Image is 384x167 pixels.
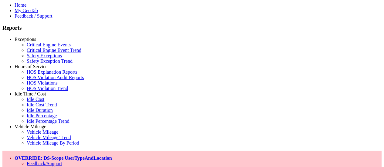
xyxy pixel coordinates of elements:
a: Safety Exceptions [27,53,62,58]
a: Safety Exception Trend [27,58,73,64]
a: Critical Engine Event Trend [27,48,81,53]
a: Feedback / Support [15,13,52,18]
a: Vehicle Mileage By Period [27,140,79,145]
a: Critical Engine Events [27,42,71,47]
a: My GeoTab [15,8,38,13]
a: Idle Percentage [27,113,57,118]
a: Feedback/Support [27,161,62,166]
a: Idle Cost [27,97,44,102]
h3: Reports [2,25,382,31]
a: Idle Percentage Trend [27,119,69,124]
a: Idle Cost Trend [27,102,57,107]
a: OVERRIDE: DS-Scope UserTypeAndLocation [15,155,112,161]
a: Vehicle Mileage [15,124,46,129]
a: HOS Violation Audit Reports [27,75,84,80]
a: Vehicle Mileage [27,129,58,135]
a: HOS Violations [27,80,57,85]
a: HOS Violation Trend [27,86,68,91]
a: Vehicle Mileage Trend [27,135,71,140]
a: Idle Duration [27,108,53,113]
a: Hours of Service [15,64,47,69]
a: Idle Time / Cost [15,91,46,96]
a: Exceptions [15,37,36,42]
a: HOS Explanation Reports [27,69,77,75]
a: Home [15,2,26,8]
